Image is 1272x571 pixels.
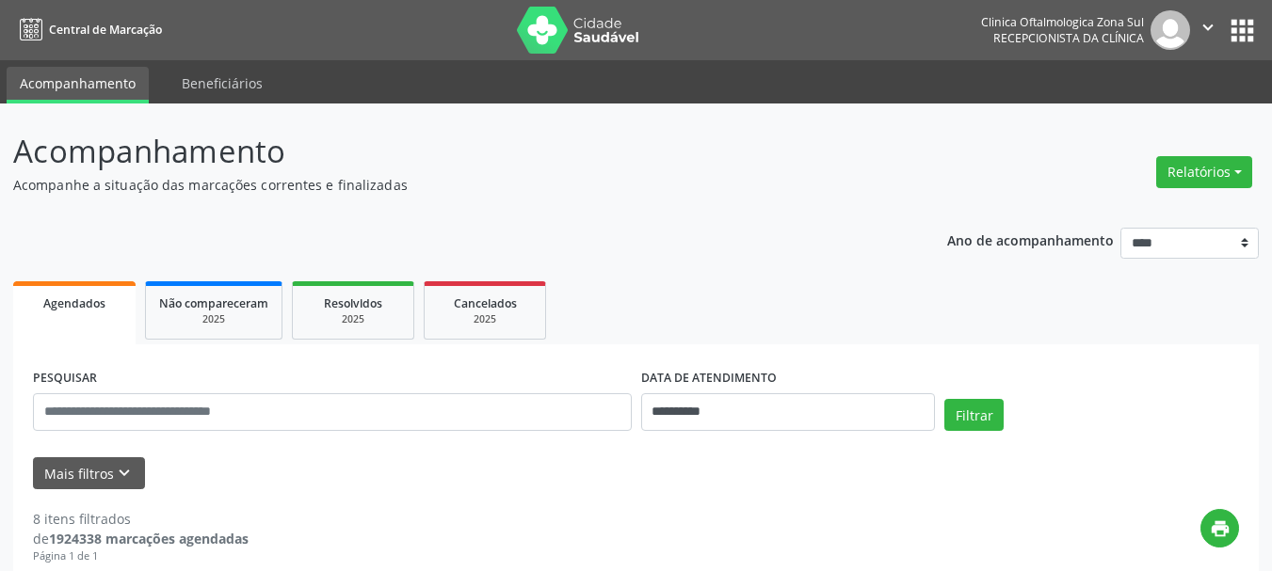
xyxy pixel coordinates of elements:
a: Central de Marcação [13,14,162,45]
div: Clinica Oftalmologica Zona Sul [981,14,1144,30]
div: 2025 [438,312,532,326]
div: de [33,529,249,548]
div: 8 itens filtrados [33,509,249,529]
p: Acompanhamento [13,128,885,175]
i:  [1198,17,1218,38]
button:  [1190,10,1226,50]
label: DATA DE ATENDIMENTO [641,364,777,393]
span: Cancelados [454,295,517,311]
span: Não compareceram [159,295,268,311]
img: img [1151,10,1190,50]
p: Acompanhe a situação das marcações correntes e finalizadas [13,175,885,195]
div: Página 1 de 1 [33,548,249,564]
i: print [1210,518,1231,539]
button: print [1200,509,1239,547]
button: apps [1226,14,1259,47]
div: 2025 [159,312,268,326]
label: PESQUISAR [33,364,97,393]
i: keyboard_arrow_down [114,463,135,484]
span: Agendados [43,295,105,311]
a: Beneficiários [169,67,276,100]
button: Filtrar [944,399,1004,431]
span: Recepcionista da clínica [993,30,1144,46]
p: Ano de acompanhamento [947,228,1114,251]
span: Resolvidos [324,295,382,311]
span: Central de Marcação [49,22,162,38]
button: Relatórios [1156,156,1252,188]
a: Acompanhamento [7,67,149,103]
button: Mais filtroskeyboard_arrow_down [33,457,145,490]
strong: 1924338 marcações agendadas [49,530,249,547]
div: 2025 [306,312,400,326]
